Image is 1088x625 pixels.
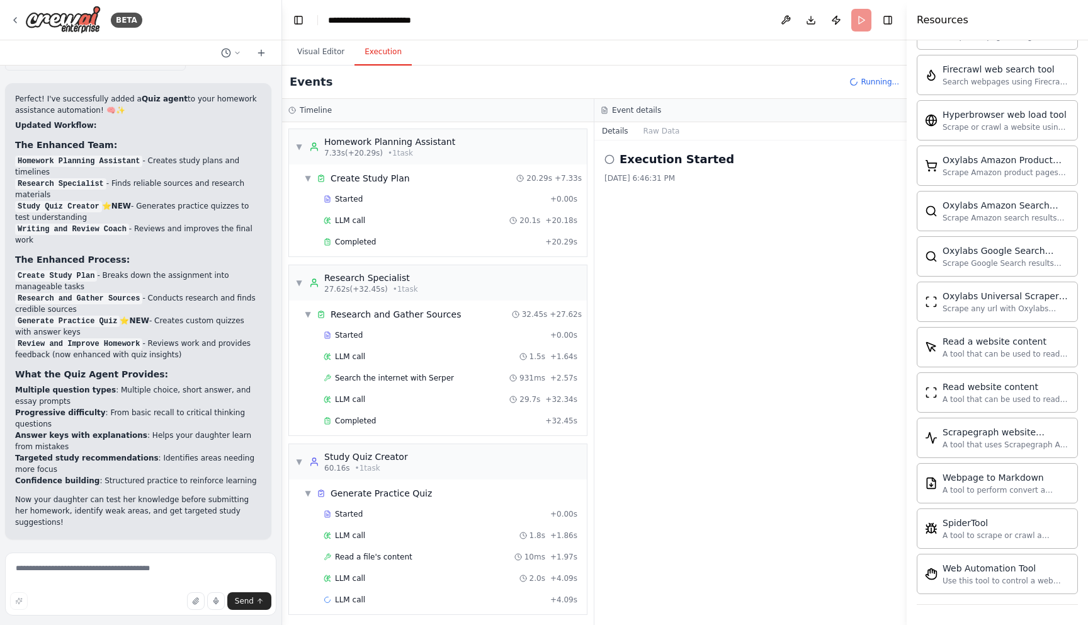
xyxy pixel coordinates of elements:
strong: What the Quiz Agent Provides: [15,369,168,379]
img: SpiderTool [925,522,938,535]
span: Search the internet with Serper [335,373,454,383]
button: Visual Editor [287,39,354,66]
div: Scrape any url with Oxylabs Universal Scraper [943,304,1070,314]
span: + 32.45s [545,416,577,426]
span: + 32.34s [545,394,577,404]
div: Oxylabs Amazon Search Scraper tool [943,199,1070,212]
img: ScrapegraphScrapeTool [925,432,938,444]
button: Execution [354,39,412,66]
span: • 1 task [355,463,380,473]
img: OxylabsAmazonSearchScraperTool [925,205,938,217]
button: Improve this prompt [10,592,28,610]
h3: Event details [612,105,661,115]
div: Scrape Amazon search results with Oxylabs Amazon Search Scraper [943,213,1070,223]
div: Read website content [943,381,1070,393]
button: Details [594,122,636,140]
span: Running... [861,77,899,87]
strong: Targeted study recommendations [15,454,159,462]
span: LLM call [335,352,365,362]
li: - Finds reliable sources and research materials [15,178,261,200]
li: - Breaks down the assignment into manageable tasks [15,270,261,292]
button: Start a new chat [251,45,271,60]
strong: NEW [129,316,149,325]
code: Homework Planning Assistant [15,156,142,167]
nav: breadcrumb [328,14,449,26]
span: Generate Practice Quiz [331,487,432,500]
span: + 1.86s [550,530,577,541]
span: 29.7s [519,394,540,404]
li: : Identifies areas needing more focus [15,452,261,475]
div: A tool that can be used to read a website content. [943,349,1070,359]
div: Webpage to Markdown [943,471,1070,484]
div: Scrapegraph website scraper [943,426,1070,439]
button: Click to speak your automation idea [207,592,225,610]
span: + 20.18s [545,215,577,226]
li: : From basic recall to critical thinking questions [15,407,261,430]
strong: The Enhanced Team: [15,140,117,150]
button: Upload files [187,592,205,610]
span: + 0.00s [550,509,577,519]
li: ⭐ - Creates custom quizzes with answer keys [15,315,261,338]
span: • 1 task [388,148,413,158]
span: + 1.97s [550,552,577,562]
strong: Answer keys with explanations [15,431,147,440]
span: LLM call [335,394,365,404]
img: OxylabsAmazonProductScraperTool [925,159,938,172]
div: BETA [111,13,142,28]
span: ▼ [295,142,303,152]
li: - Reviews and improves the final work [15,223,261,246]
h3: Timeline [300,105,332,115]
span: 2.0s [530,573,545,583]
span: + 4.09s [550,595,577,605]
div: Scrape Amazon product pages with Oxylabs Amazon Product Scraper [943,168,1070,178]
li: : Multiple choice, short answer, and essay prompts [15,384,261,407]
span: + 0.00s [550,330,577,340]
div: Use this tool to control a web browser and interact with websites using natural language. Capabil... [943,576,1070,586]
span: LLM call [335,573,365,583]
div: Research Specialist [324,272,418,284]
span: 931ms [519,373,545,383]
span: Started [335,330,363,340]
h2: Events [290,73,332,91]
span: ▼ [304,173,312,183]
span: Create Study Plan [331,172,410,185]
strong: Progressive difficulty [15,408,106,417]
h4: Resources [917,13,968,28]
li: : Helps your daughter learn from mistakes [15,430,261,452]
code: Research and Gather Sources [15,293,142,304]
code: Research Specialist [15,178,106,190]
span: Started [335,509,363,519]
div: Read a website content [943,335,1070,348]
li: - Creates study plans and timelines [15,155,261,178]
img: ScrapeWebsiteTool [925,386,938,399]
span: LLM call [335,215,365,226]
p: Perfect! I've successfully added a to your homework assistance automation! 🧠✨ [15,93,261,116]
div: Homework Planning Assistant [324,135,455,148]
p: Now your daughter can test her knowledge before submitting her homework, identify weak areas, and... [15,494,261,528]
div: Hyperbrowser web load tool [943,108,1070,121]
code: Create Study Plan [15,270,97,282]
img: StagehandTool [925,568,938,580]
img: SerplyWebpageToMarkdownTool [925,477,938,490]
span: + 4.09s [550,573,577,583]
span: LLM call [335,530,365,541]
div: A tool that uses Scrapegraph AI to intelligently scrape website content. [943,440,1070,450]
span: ▼ [304,309,312,319]
div: Search webpages using Firecrawl and return the results [943,77,1070,87]
span: + 2.57s [550,373,577,383]
img: FirecrawlSearchTool [925,69,938,81]
code: Study Quiz Creator [15,201,102,212]
button: Hide left sidebar [290,11,307,29]
span: Research and Gather Sources [331,308,461,321]
span: Completed [335,416,376,426]
strong: Quiz agent [142,95,188,103]
div: Firecrawl web search tool [943,63,1070,76]
span: Read a file's content [335,552,412,562]
span: + 27.62s [550,309,582,319]
button: Raw Data [636,122,688,140]
span: Completed [335,237,376,247]
code: Writing and Review Coach [15,224,129,235]
div: Web Automation Tool [943,562,1070,575]
span: 60.16s [324,463,350,473]
h2: Execution Started [620,151,734,168]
